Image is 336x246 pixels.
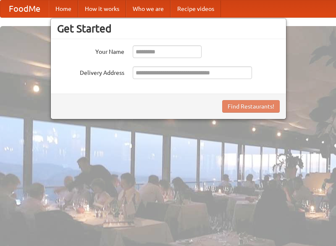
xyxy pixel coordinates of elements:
a: FoodMe [0,0,49,17]
a: Who we are [126,0,171,17]
h3: Get Started [57,22,280,35]
button: Find Restaurants! [222,100,280,113]
label: Delivery Address [57,66,124,77]
a: Home [49,0,78,17]
a: Recipe videos [171,0,221,17]
a: How it works [78,0,126,17]
label: Your Name [57,45,124,56]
